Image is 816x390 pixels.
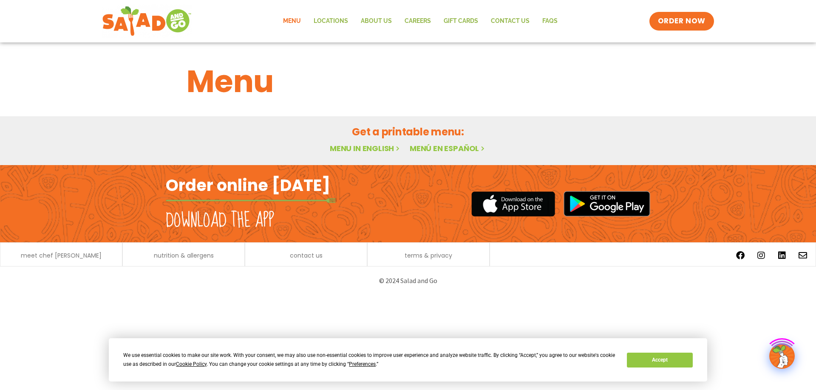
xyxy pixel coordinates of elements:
a: Contact Us [484,11,536,31]
img: google_play [564,191,650,216]
a: nutrition & allergens [154,253,214,258]
p: © 2024 Salad and Go [170,275,646,286]
h2: Get a printable menu: [187,124,629,139]
button: Accept [627,353,692,368]
img: fork [166,198,336,203]
a: Menu in English [330,143,401,154]
a: contact us [290,253,323,258]
span: Preferences [349,361,376,367]
nav: Menu [277,11,564,31]
span: ORDER NOW [658,16,705,26]
h2: Order online [DATE] [166,175,330,196]
h2: Download the app [166,209,274,233]
a: FAQs [536,11,564,31]
h1: Menu [187,59,629,104]
a: About Us [354,11,398,31]
a: meet chef [PERSON_NAME] [21,253,102,258]
div: We use essential cookies to make our site work. With your consent, we may also use non-essential ... [123,351,617,369]
a: Careers [398,11,437,31]
img: new-SAG-logo-768×292 [102,4,192,38]
img: appstore [471,190,555,218]
a: ORDER NOW [649,12,714,31]
a: Locations [307,11,354,31]
a: terms & privacy [405,253,452,258]
div: Cookie Consent Prompt [109,338,707,382]
a: Menu [277,11,307,31]
a: Menú en español [410,143,486,154]
a: GIFT CARDS [437,11,484,31]
span: Cookie Policy [176,361,207,367]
